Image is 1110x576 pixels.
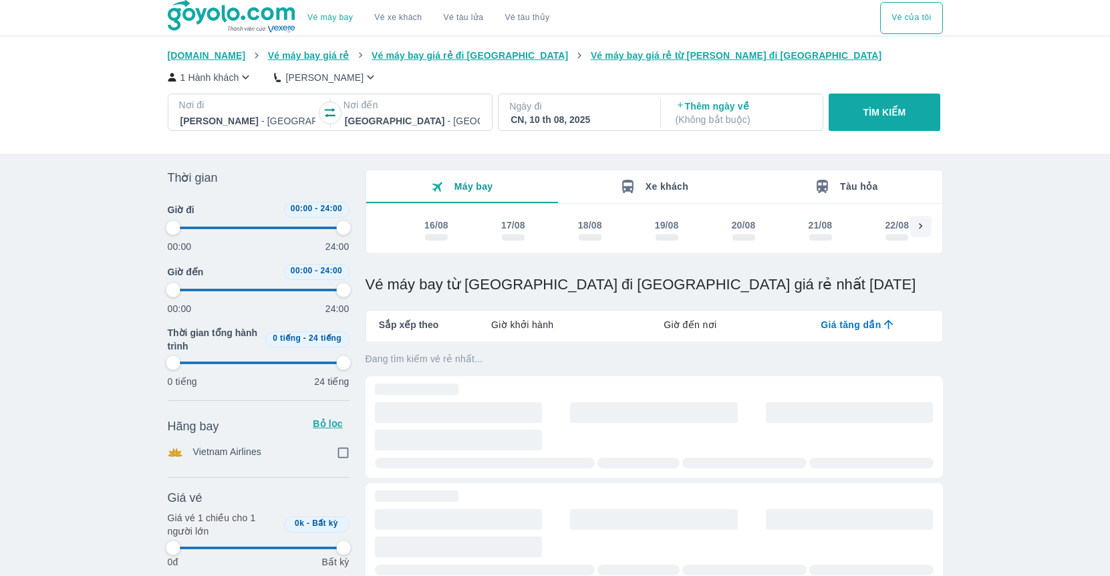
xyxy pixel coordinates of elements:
[321,555,349,569] p: Bất kỳ
[732,219,756,232] div: 20/08
[168,511,279,538] p: Giá vé 1 chiều cho 1 người lớn
[179,98,317,112] p: Nơi đi
[591,50,882,61] span: Vé máy bay giá rẻ từ [PERSON_NAME] đi [GEOGRAPHIC_DATA]
[863,106,906,119] p: TÌM KIẾM
[295,519,304,528] span: 0k
[320,266,342,275] span: 24:00
[312,417,344,430] p: Bỏ lọc
[379,318,439,331] span: Sắp xếp theo
[646,181,688,192] span: Xe khách
[168,418,219,434] span: Hãng bay
[307,519,309,528] span: -
[268,50,350,61] span: Vé máy bay giá rẻ
[180,71,239,84] p: 1 Hành khách
[454,181,493,192] span: Máy bay
[168,265,204,279] span: Giờ đến
[366,352,943,366] p: Đang tìm kiếm vé rẻ nhất...
[168,240,192,253] p: 00:00
[303,333,306,343] span: -
[398,216,910,245] div: scrollable day and price
[320,204,342,213] span: 24:00
[491,318,553,331] span: Giờ khởi hành
[840,181,878,192] span: Tàu hỏa
[885,219,909,232] div: 22/08
[438,311,942,339] div: lab API tabs example
[309,333,341,343] span: 24 tiếng
[297,2,560,34] div: choose transportation mode
[501,219,525,232] div: 17/08
[168,490,202,506] span: Giá vé
[821,318,881,331] span: Giá tăng dần
[168,50,246,61] span: [DOMAIN_NAME]
[343,98,481,112] p: Nơi đến
[168,326,260,353] span: Thời gian tổng hành trình
[829,94,940,131] button: TÌM KIẾM
[314,375,349,388] p: 24 tiếng
[655,219,679,232] div: 19/08
[168,49,943,62] nav: breadcrumb
[809,219,833,232] div: 21/08
[676,113,811,126] p: ( Không bắt buộc )
[168,170,218,186] span: Thời gian
[676,100,811,126] p: Thêm ngày về
[880,2,942,34] button: Vé của tôi
[494,2,560,34] button: Vé tàu thủy
[315,266,317,275] span: -
[291,266,313,275] span: 00:00
[193,445,262,460] p: Vietnam Airlines
[168,555,178,569] p: 0đ
[325,302,350,315] p: 24:00
[372,50,568,61] span: Vé máy bay giá rẻ đi [GEOGRAPHIC_DATA]
[366,275,943,294] h1: Vé máy bay từ [GEOGRAPHIC_DATA] đi [GEOGRAPHIC_DATA] giá rẻ nhất [DATE]
[511,113,646,126] div: CN, 10 th 08, 2025
[274,70,378,84] button: [PERSON_NAME]
[168,70,253,84] button: 1 Hành khách
[312,519,338,528] span: Bất kỳ
[325,240,350,253] p: 24:00
[664,318,716,331] span: Giờ đến nơi
[433,2,495,34] a: Vé tàu lửa
[307,13,353,23] a: Vé máy bay
[307,413,350,434] button: Bỏ lọc
[424,219,448,232] div: 16/08
[168,302,192,315] p: 00:00
[509,100,647,113] p: Ngày đi
[285,71,364,84] p: [PERSON_NAME]
[168,203,194,217] span: Giờ đi
[168,375,197,388] p: 0 tiếng
[291,204,313,213] span: 00:00
[880,2,942,34] div: choose transportation mode
[374,13,422,23] a: Vé xe khách
[315,204,317,213] span: -
[273,333,301,343] span: 0 tiếng
[578,219,602,232] div: 18/08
